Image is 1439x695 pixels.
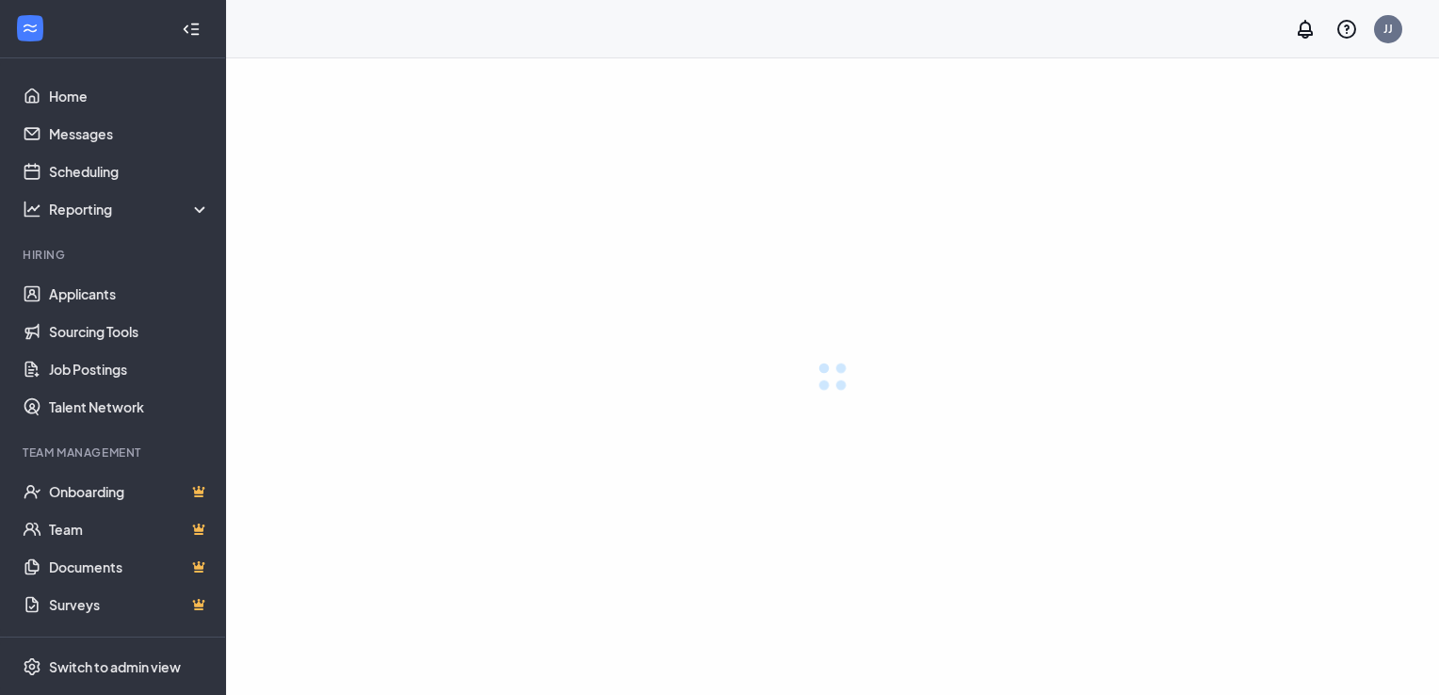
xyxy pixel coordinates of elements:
[49,77,210,115] a: Home
[49,586,210,623] a: SurveysCrown
[49,510,210,548] a: TeamCrown
[49,548,210,586] a: DocumentsCrown
[49,388,210,426] a: Talent Network
[49,473,210,510] a: OnboardingCrown
[1294,18,1317,40] svg: Notifications
[21,19,40,38] svg: WorkstreamLogo
[23,200,41,218] svg: Analysis
[49,313,210,350] a: Sourcing Tools
[182,20,201,39] svg: Collapse
[49,200,211,218] div: Reporting
[49,350,210,388] a: Job Postings
[49,115,210,153] a: Messages
[1383,21,1393,37] div: JJ
[1335,18,1358,40] svg: QuestionInfo
[49,153,210,190] a: Scheduling
[23,247,206,263] div: Hiring
[49,657,181,676] div: Switch to admin view
[23,444,206,461] div: Team Management
[23,657,41,676] svg: Settings
[49,275,210,313] a: Applicants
